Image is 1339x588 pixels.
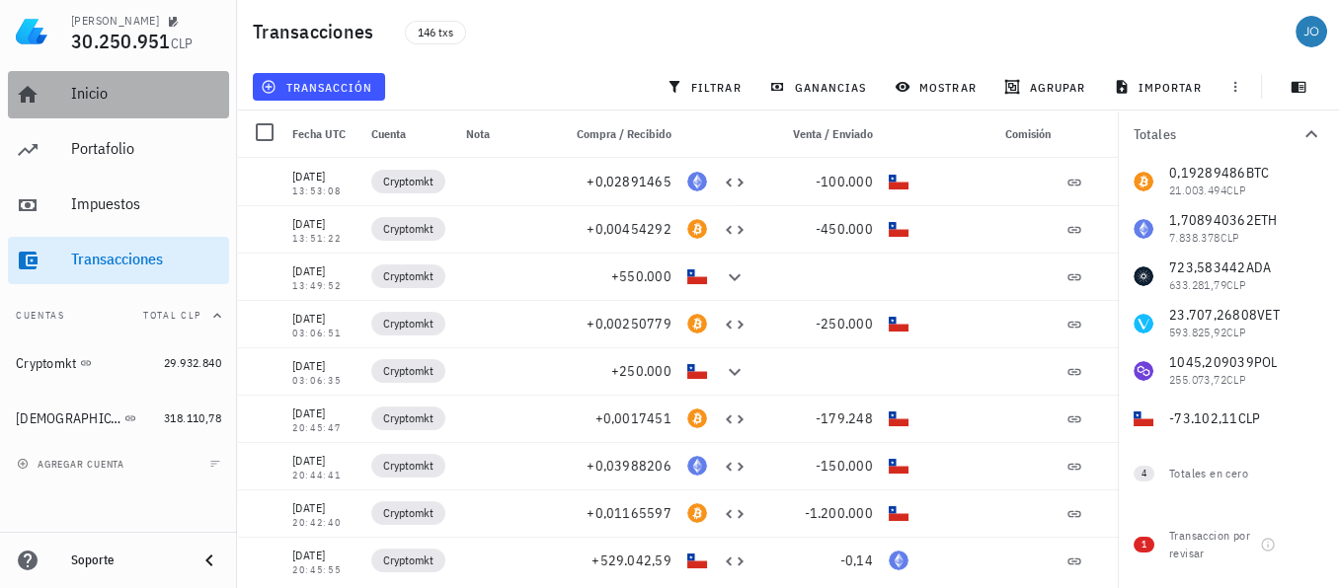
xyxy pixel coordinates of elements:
[1118,110,1339,158] button: Totales
[793,126,873,141] span: Venta / Enviado
[71,250,221,268] div: Transacciones
[164,410,221,425] span: 318.110,78
[587,315,671,332] span: +0,00250779
[71,84,221,103] div: Inicio
[611,267,671,285] span: +550.000
[383,314,433,333] span: Cryptomkt
[1134,127,1300,141] div: Totales
[383,503,433,523] span: Cryptomkt
[8,339,229,387] a: Cryptomkt 29.932.840
[383,266,433,286] span: Cryptomkt
[418,22,453,43] span: 146 txs
[1008,79,1085,95] span: agrupar
[816,220,873,238] span: -450.000
[553,110,679,158] div: Compra / Recibido
[171,35,194,52] span: CLP
[687,361,707,381] div: CLP-icon
[253,73,385,101] button: transacción
[371,126,406,141] span: Cuenta
[8,395,229,442] a: [DEMOGRAPHIC_DATA] 318.110,78
[1296,16,1327,47] div: avatar
[71,13,159,29] div: [PERSON_NAME]
[816,173,873,190] span: -100.000
[292,423,355,433] div: 20:45:47
[659,73,753,101] button: filtrar
[16,355,76,372] div: Cryptomkt
[292,518,355,528] div: 20:42:40
[21,458,124,471] span: agregar cuenta
[12,454,133,474] button: agregar cuenta
[143,309,201,322] span: Total CLP
[611,362,671,380] span: +250.000
[889,551,908,570] div: ETH-icon
[8,292,229,339] button: CuentasTotal CLP
[292,565,355,575] div: 20:45:55
[292,471,355,480] div: 20:44:41
[71,552,182,568] div: Soporte
[8,237,229,284] a: Transacciones
[587,457,671,475] span: +0,03988206
[292,404,355,423] div: [DATE]
[292,167,355,186] div: [DATE]
[253,16,381,47] h1: Transacciones
[8,126,229,174] a: Portafolio
[1169,465,1284,482] div: Totales en cero
[889,456,908,476] div: CLP-icon
[292,126,346,141] span: Fecha UTC
[687,314,707,333] div: BTC-icon
[164,355,221,370] span: 29.932.840
[587,220,671,238] span: +0,00454292
[1142,466,1146,481] span: 4
[687,408,707,428] div: BTC-icon
[292,376,355,386] div: 03:06:35
[889,503,908,523] div: CLP-icon
[816,457,873,475] span: -150.000
[889,172,908,191] div: CLP-icon
[1005,126,1051,141] span: Comisión
[71,139,221,158] div: Portafolio
[889,408,908,428] div: CLP-icon
[816,315,873,332] span: -250.000
[383,172,433,191] span: Cryptomkt
[292,234,355,244] div: 13:51:22
[889,314,908,333] div: CLP-icon
[996,73,1097,101] button: agrupar
[284,110,363,158] div: Fecha UTC
[887,73,988,101] button: mostrar
[16,16,47,47] img: LedgiFi
[916,110,1059,158] div: Comisión
[383,551,433,570] span: Cryptomkt
[577,126,671,141] span: Compra / Recibido
[292,261,355,281] div: [DATE]
[466,126,490,141] span: Nota
[292,309,355,329] div: [DATE]
[670,79,742,95] span: filtrar
[292,329,355,338] div: 03:06:51
[292,356,355,376] div: [DATE]
[265,79,372,95] span: transacción
[687,503,707,523] div: BTC-icon
[16,410,120,427] div: [DEMOGRAPHIC_DATA]
[840,551,873,569] span: -0,14
[687,172,707,191] div: ETH-icon
[1169,527,1252,562] div: Transaccion por revisar
[383,456,433,476] span: Cryptomkt
[587,173,671,190] span: +0,02891465
[687,551,707,570] div: CLP-icon
[591,551,671,569] span: +529.042,59
[805,504,874,522] span: -1.200.000
[292,546,355,565] div: [DATE]
[383,361,433,381] span: Cryptomkt
[761,73,879,101] button: ganancias
[816,409,873,427] span: -179.248
[899,79,977,95] span: mostrar
[687,219,707,239] div: BTC-icon
[363,110,458,158] div: Cuenta
[595,409,672,427] span: +0,0017451
[292,451,355,471] div: [DATE]
[292,281,355,291] div: 13:49:52
[292,214,355,234] div: [DATE]
[1105,73,1214,101] button: importar
[687,266,707,286] div: CLP-icon
[587,504,671,522] span: +0,01165597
